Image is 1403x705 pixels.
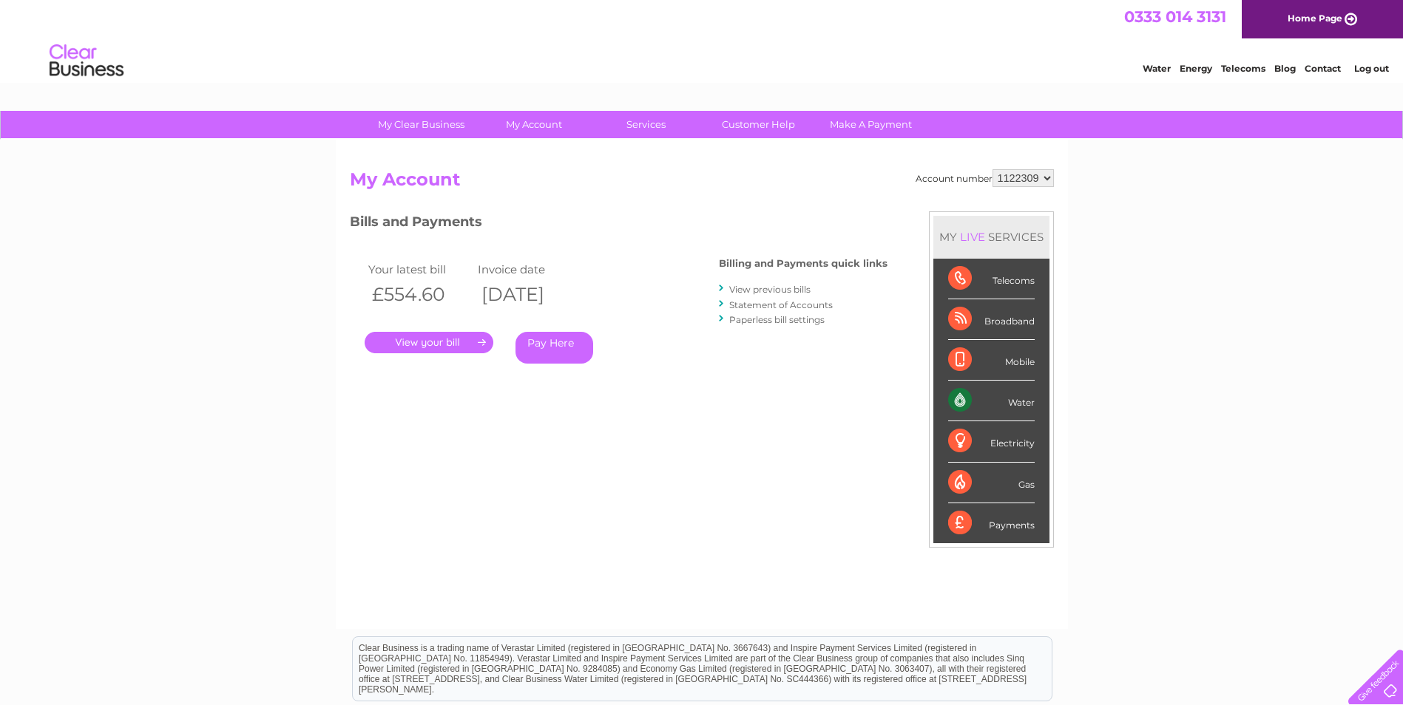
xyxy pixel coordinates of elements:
[729,284,811,295] a: View previous bills
[948,503,1035,543] div: Payments
[473,111,595,138] a: My Account
[350,211,888,237] h3: Bills and Payments
[353,8,1052,72] div: Clear Business is a trading name of Verastar Limited (registered in [GEOGRAPHIC_DATA] No. 3667643...
[933,216,1049,258] div: MY SERVICES
[719,258,888,269] h4: Billing and Payments quick links
[957,230,988,244] div: LIVE
[350,169,1054,197] h2: My Account
[1143,63,1171,74] a: Water
[1274,63,1296,74] a: Blog
[1180,63,1212,74] a: Energy
[948,299,1035,340] div: Broadband
[515,332,593,364] a: Pay Here
[697,111,819,138] a: Customer Help
[360,111,482,138] a: My Clear Business
[585,111,707,138] a: Services
[948,340,1035,381] div: Mobile
[365,259,475,279] td: Your latest bill
[948,421,1035,462] div: Electricity
[365,332,493,353] a: .
[474,279,584,310] th: [DATE]
[916,169,1054,187] div: Account number
[49,38,124,84] img: logo.png
[948,381,1035,421] div: Water
[1124,7,1226,26] a: 0333 014 3131
[948,259,1035,299] div: Telecoms
[810,111,932,138] a: Make A Payment
[1354,63,1389,74] a: Log out
[729,314,825,325] a: Paperless bill settings
[948,463,1035,503] div: Gas
[1221,63,1265,74] a: Telecoms
[729,299,833,310] a: Statement of Accounts
[365,279,475,310] th: £554.60
[1305,63,1341,74] a: Contact
[474,259,584,279] td: Invoice date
